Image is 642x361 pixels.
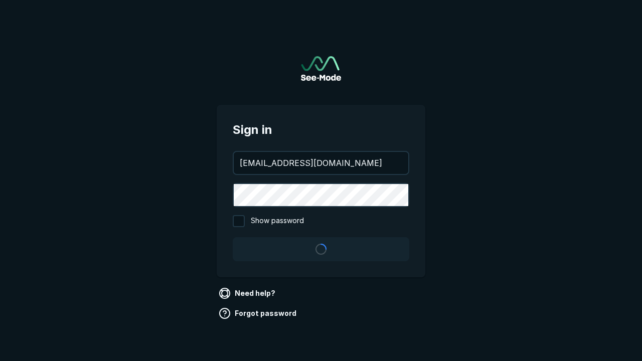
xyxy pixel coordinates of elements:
span: Show password [251,215,304,227]
span: Sign in [233,121,409,139]
a: Go to sign in [301,56,341,81]
a: Need help? [217,285,279,301]
input: your@email.com [234,152,408,174]
img: See-Mode Logo [301,56,341,81]
a: Forgot password [217,305,300,321]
